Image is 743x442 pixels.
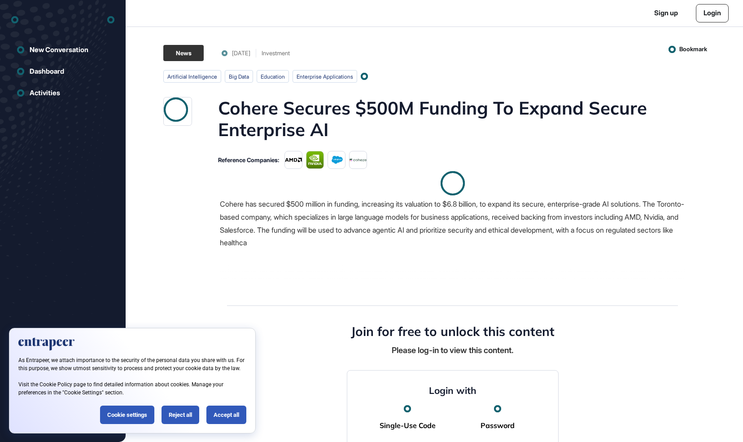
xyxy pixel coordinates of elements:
div: Investment [262,50,290,56]
span: Bookmark [679,45,707,54]
span: [DATE] [232,50,250,56]
img: 65ca222af649e6b2b326428f.png [328,151,345,169]
button: Bookmark [669,44,707,54]
a: Sign up [654,8,678,18]
li: education [257,70,289,83]
li: big data [225,70,253,83]
div: Dashboard [30,67,64,75]
a: Password [481,421,515,430]
div: New Conversation [30,46,88,54]
div: News [163,45,204,61]
a: Single-Use Code [380,421,436,430]
a: Login [696,4,729,22]
img: 67d43db324abc226864854bd.png [284,151,302,169]
li: enterprise applications [293,70,357,83]
div: entrapeer-logo [11,13,18,27]
h4: Login with [429,385,476,396]
div: Activities [30,89,60,97]
div: Reference Companies: [218,157,279,163]
h4: Join for free to unlock this content [351,324,555,339]
h1: Cohere Secures $500M Funding To Expand Secure Enterprise AI [218,97,685,140]
div: Please log-in to view this content. [392,345,514,356]
li: artificial intelligence [163,70,221,83]
span: Cohere has secured $500 million in funding, increasing its valuation to $6.8 billion, to expand i... [220,199,684,247]
img: 65c13daa02df29fbf0e1e1c1.tmp9z0x1bqo [306,151,324,169]
img: 67105cd4d080fd417daad215.svg [349,151,367,169]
